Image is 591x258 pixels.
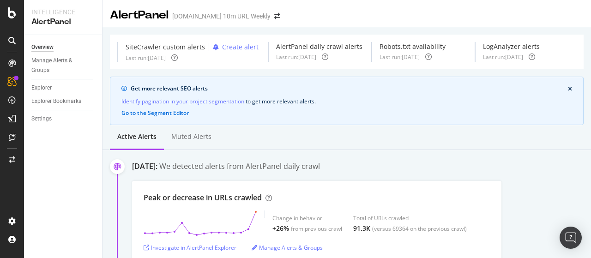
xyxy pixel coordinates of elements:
[276,53,316,61] div: Last run: [DATE]
[274,13,280,19] div: arrow-right-arrow-left
[31,114,96,124] a: Settings
[31,96,96,106] a: Explorer Bookmarks
[132,161,157,172] div: [DATE]:
[372,225,467,233] div: (versus 69364 on the previous crawl)
[31,7,95,17] div: Intelligence
[566,84,574,94] button: close banner
[209,42,259,52] button: Create alert
[144,244,236,252] a: Investigate in AlertPanel Explorer
[121,96,572,106] div: to get more relevant alerts .
[126,42,205,52] div: SiteCrawler custom alerts
[144,240,236,255] button: Investigate in AlertPanel Explorer
[126,54,166,62] div: Last run: [DATE]
[353,224,370,233] div: 91.3K
[222,42,259,52] div: Create alert
[31,42,54,52] div: Overview
[252,244,323,252] a: Manage Alerts & Groups
[121,96,244,106] a: Identify pagination in your project segmentation
[159,161,320,172] div: We detected alerts from AlertPanel daily crawl
[276,42,362,51] div: AlertPanel daily crawl alerts
[272,224,289,233] div: +26%
[291,225,342,233] div: from previous crawl
[131,84,568,93] div: Get more relevant SEO alerts
[31,83,96,93] a: Explorer
[483,53,523,61] div: Last run: [DATE]
[144,192,262,203] div: Peak or decrease in URLs crawled
[110,7,169,23] div: AlertPanel
[380,53,420,61] div: Last run: [DATE]
[31,114,52,124] div: Settings
[252,240,323,255] button: Manage Alerts & Groups
[31,42,96,52] a: Overview
[121,110,189,116] button: Go to the Segment Editor
[483,42,540,51] div: LogAnalyzer alerts
[31,83,52,93] div: Explorer
[272,214,342,222] div: Change in behavior
[353,214,467,222] div: Total of URLs crawled
[31,17,95,27] div: AlertPanel
[31,56,87,75] div: Manage Alerts & Groups
[171,132,211,141] div: Muted alerts
[31,56,96,75] a: Manage Alerts & Groups
[560,227,582,249] div: Open Intercom Messenger
[117,132,157,141] div: Active alerts
[31,96,81,106] div: Explorer Bookmarks
[110,77,584,125] div: info banner
[172,12,271,21] div: [DOMAIN_NAME] 10m URL Weekly
[380,42,446,51] div: Robots.txt availability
